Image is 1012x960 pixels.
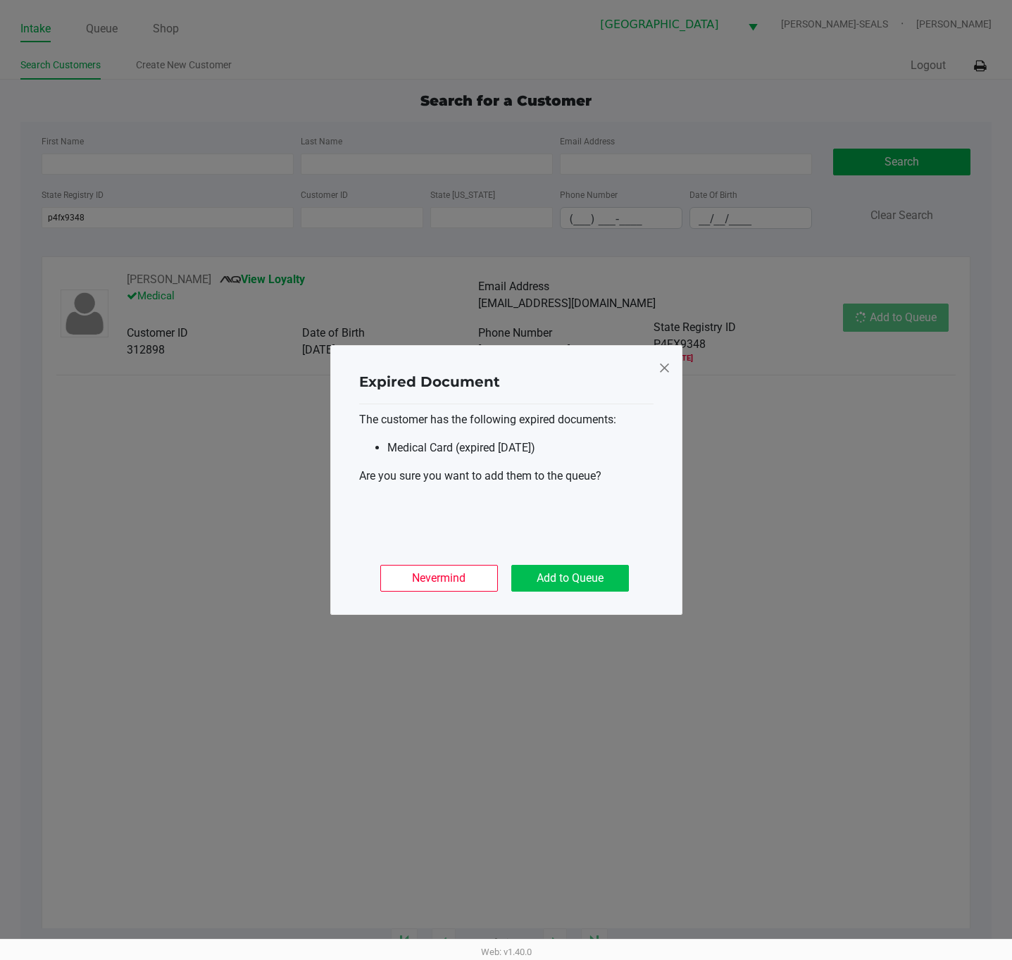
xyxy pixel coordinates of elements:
li: Medical Card (expired [DATE]) [387,440,654,456]
p: Are you sure you want to add them to the queue? [359,468,654,485]
p: The customer has the following expired documents: [359,411,654,428]
button: Add to Queue [511,565,629,592]
button: Nevermind [380,565,498,592]
span: Web: v1.40.0 [481,947,532,957]
h4: Expired Document [359,371,500,392]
